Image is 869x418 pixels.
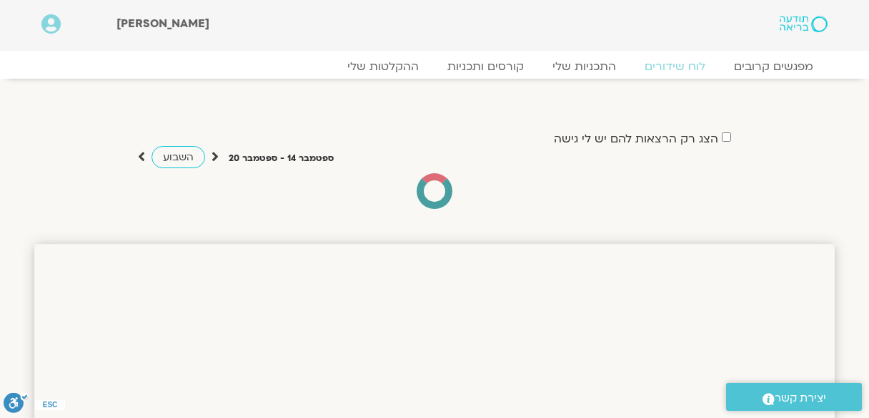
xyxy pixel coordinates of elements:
nav: Menu [41,59,828,74]
p: ספטמבר 14 - ספטמבר 20 [229,151,334,166]
label: הצג רק הרצאות להם יש לי גישה [554,132,718,145]
a: מפגשים קרובים [720,59,828,74]
a: התכניות שלי [538,59,630,74]
span: יצירת קשר [775,389,826,408]
span: [PERSON_NAME] [116,16,209,31]
a: השבוע [152,146,205,168]
span: השבוע [163,150,194,164]
a: יצירת קשר [726,383,862,411]
a: קורסים ותכניות [433,59,538,74]
a: ההקלטות שלי [333,59,433,74]
a: לוח שידורים [630,59,720,74]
